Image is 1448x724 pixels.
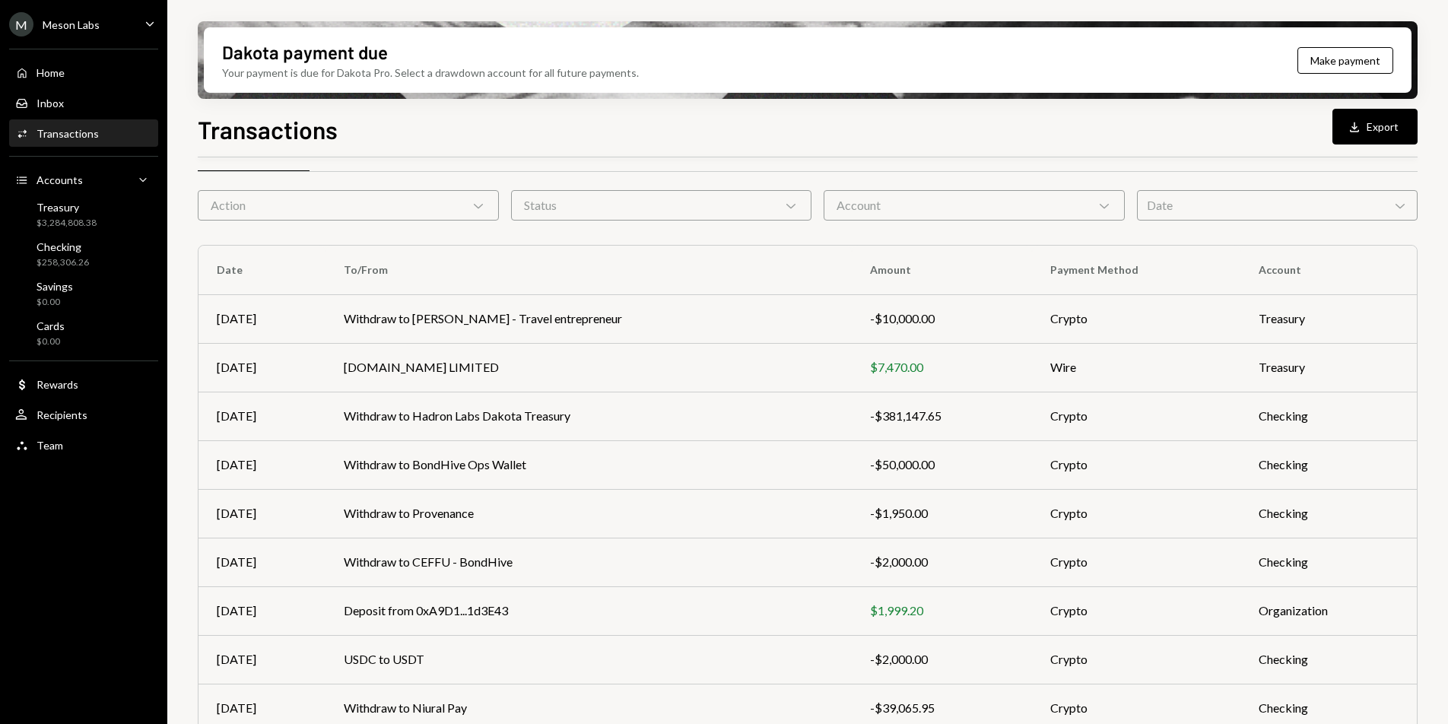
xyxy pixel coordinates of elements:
[37,439,63,452] div: Team
[1240,294,1417,343] td: Treasury
[9,401,158,428] a: Recipients
[1032,392,1240,440] td: Crypto
[1240,586,1417,635] td: Organization
[222,65,639,81] div: Your payment is due for Dakota Pro. Select a drawdown account for all future payments.
[870,650,1014,668] div: -$2,000.00
[852,246,1032,294] th: Amount
[9,119,158,147] a: Transactions
[325,440,852,489] td: Withdraw to BondHive Ops Wallet
[217,310,307,328] div: [DATE]
[37,280,73,293] div: Savings
[1032,635,1240,684] td: Crypto
[37,201,97,214] div: Treasury
[37,66,65,79] div: Home
[43,18,100,31] div: Meson Labs
[37,296,73,309] div: $0.00
[1032,586,1240,635] td: Crypto
[9,370,158,398] a: Rewards
[1332,109,1418,144] button: Export
[217,553,307,571] div: [DATE]
[9,236,158,272] a: Checking$258,306.26
[870,407,1014,425] div: -$381,147.65
[325,294,852,343] td: Withdraw to [PERSON_NAME] - Travel entrepreneur
[325,246,852,294] th: To/From
[1240,440,1417,489] td: Checking
[217,602,307,620] div: [DATE]
[870,602,1014,620] div: $1,999.20
[870,310,1014,328] div: -$10,000.00
[217,358,307,376] div: [DATE]
[9,89,158,116] a: Inbox
[198,114,338,144] h1: Transactions
[1032,343,1240,392] td: Wire
[325,586,852,635] td: Deposit from 0xA9D1...1d3E43
[325,343,852,392] td: [DOMAIN_NAME] LIMITED
[37,335,65,348] div: $0.00
[870,358,1014,376] div: $7,470.00
[217,456,307,474] div: [DATE]
[1240,538,1417,586] td: Checking
[870,553,1014,571] div: -$2,000.00
[9,196,158,233] a: Treasury$3,284,808.38
[9,59,158,86] a: Home
[37,408,87,421] div: Recipients
[9,431,158,459] a: Team
[1240,246,1417,294] th: Account
[1032,489,1240,538] td: Crypto
[9,315,158,351] a: Cards$0.00
[1137,190,1418,221] div: Date
[1240,343,1417,392] td: Treasury
[1032,440,1240,489] td: Crypto
[37,240,89,253] div: Checking
[222,40,388,65] div: Dakota payment due
[1240,392,1417,440] td: Checking
[37,217,97,230] div: $3,284,808.38
[217,699,307,717] div: [DATE]
[870,504,1014,522] div: -$1,950.00
[325,538,852,586] td: Withdraw to CEFFU - BondHive
[217,407,307,425] div: [DATE]
[870,699,1014,717] div: -$39,065.95
[325,392,852,440] td: Withdraw to Hadron Labs Dakota Treasury
[1297,47,1393,74] button: Make payment
[1240,635,1417,684] td: Checking
[1032,294,1240,343] td: Crypto
[217,504,307,522] div: [DATE]
[9,275,158,312] a: Savings$0.00
[37,256,89,269] div: $258,306.26
[1032,538,1240,586] td: Crypto
[511,190,812,221] div: Status
[217,650,307,668] div: [DATE]
[37,319,65,332] div: Cards
[325,489,852,538] td: Withdraw to Provenance
[824,190,1125,221] div: Account
[198,190,499,221] div: Action
[325,635,852,684] td: USDC to USDT
[198,246,325,294] th: Date
[870,456,1014,474] div: -$50,000.00
[37,97,64,110] div: Inbox
[37,127,99,140] div: Transactions
[9,12,33,37] div: M
[9,166,158,193] a: Accounts
[1240,489,1417,538] td: Checking
[37,378,78,391] div: Rewards
[37,173,83,186] div: Accounts
[1032,246,1240,294] th: Payment Method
